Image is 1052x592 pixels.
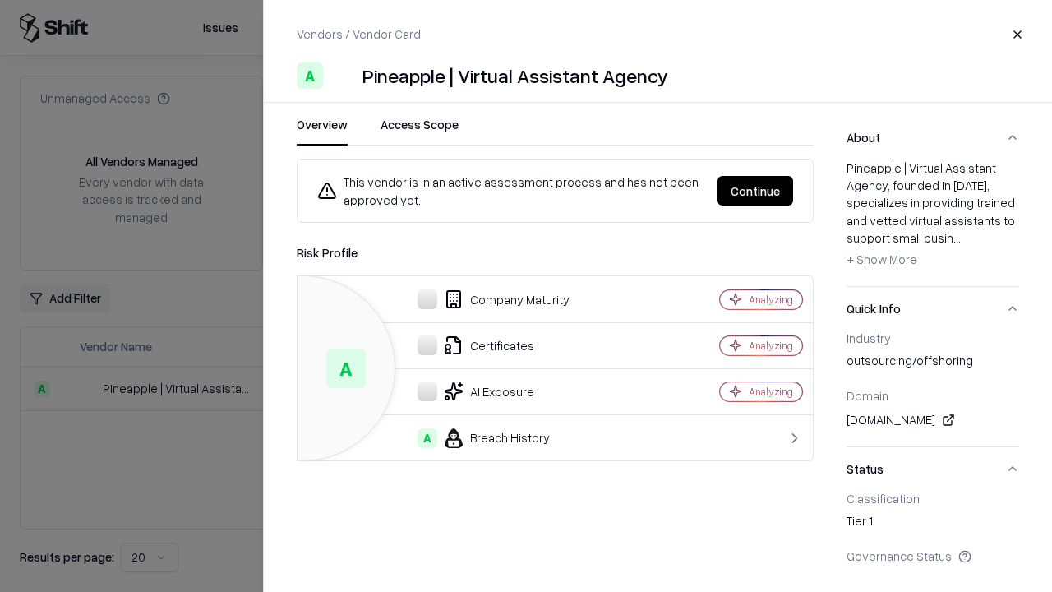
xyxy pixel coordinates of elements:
div: This vendor is in an active assessment process and has not been approved yet. [317,173,704,209]
div: A [326,349,366,388]
div: Company Maturity [311,289,662,309]
div: Quick Info [847,331,1019,446]
div: Pineapple | Virtual Assistant Agency [362,62,668,89]
div: Analyzing [749,293,793,307]
div: Analyzing [749,385,793,399]
button: Access Scope [381,116,459,146]
div: Tier 1 [847,512,1019,535]
div: A [418,428,437,448]
button: Continue [717,176,793,206]
div: Classification [847,491,1019,506]
button: + Show More [847,247,917,273]
button: About [847,116,1019,160]
div: outsourcing/offshoring [847,352,1019,375]
img: Pineapple | Virtual Assistant Agency [330,62,356,89]
div: Industry [847,331,1019,345]
button: Status [847,447,1019,491]
button: Quick Info [847,287,1019,331]
div: Domain [847,388,1019,403]
div: A [297,62,323,89]
span: ... [953,230,961,245]
p: Vendors / Vendor Card [297,25,421,43]
button: Overview [297,116,348,146]
div: Governance Status [847,548,1019,563]
div: Risk Profile [297,243,814,262]
div: Certificates [311,335,662,355]
div: Analyzing [749,339,793,353]
div: Breach History [311,428,662,448]
div: About [847,160,1019,286]
span: + Show More [847,252,917,266]
div: [DOMAIN_NAME] [847,410,1019,430]
div: AI Exposure [311,382,662,401]
div: Pineapple | Virtual Assistant Agency, founded in [DATE], specializes in providing trained and vet... [847,160,1019,273]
